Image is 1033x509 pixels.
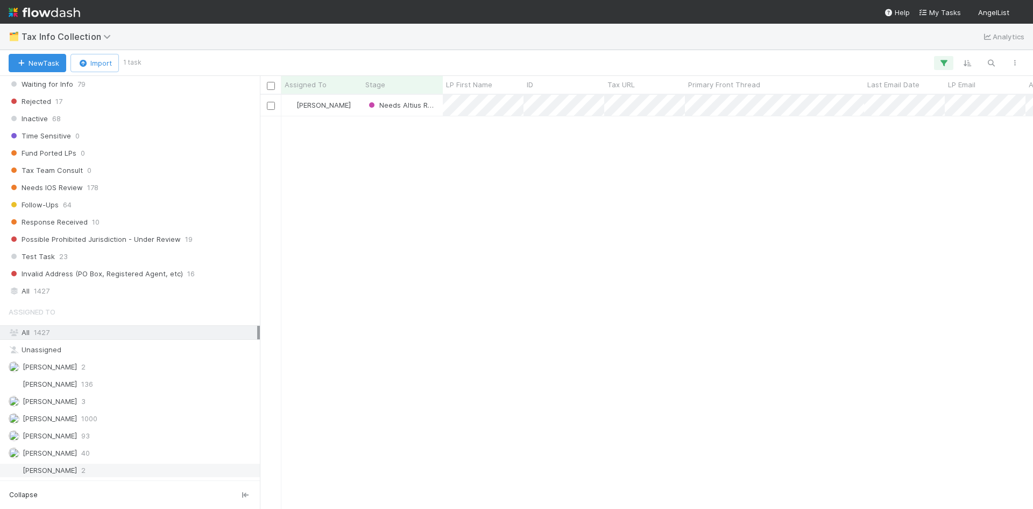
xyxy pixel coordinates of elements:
[978,8,1009,17] span: AngelList
[9,233,181,246] span: Possible Prohibited Jurisdiction - Under Review
[9,112,48,125] span: Inactive
[296,101,351,109] span: [PERSON_NAME]
[9,129,71,143] span: Time Sensitive
[22,31,116,42] span: Tax Info Collection
[87,164,91,177] span: 0
[23,466,77,475] span: [PERSON_NAME]
[918,8,961,17] span: My Tasks
[23,414,77,423] span: [PERSON_NAME]
[982,30,1024,43] a: Analytics
[63,198,72,212] span: 64
[9,379,19,389] img: avatar_1a1d5361-16dd-4910-a949-020dcd9f55a3.png
[9,361,19,372] img: avatar_cea4b3df-83b6-44b5-8b06-f9455c333edc.png
[81,429,90,443] span: 93
[365,79,385,90] span: Stage
[9,284,257,298] div: All
[9,326,257,339] div: All
[9,301,55,323] span: Assigned To
[34,284,49,298] span: 1427
[688,79,760,90] span: Primary Front Thread
[23,397,77,406] span: [PERSON_NAME]
[9,343,257,357] div: Unassigned
[77,78,86,91] span: 79
[9,250,55,263] span: Test Task
[918,7,961,18] a: My Tasks
[446,79,492,90] span: LP First Name
[9,198,59,212] span: Follow-Ups
[23,449,77,457] span: [PERSON_NAME]
[285,79,327,90] span: Assigned To
[9,490,38,500] span: Collapse
[267,102,275,110] input: Toggle Row Selected
[23,380,77,388] span: [PERSON_NAME]
[81,464,86,477] span: 2
[9,430,19,441] img: avatar_99e80e95-8f0d-4917-ae3c-b5dad577a2b5.png
[527,79,533,90] span: ID
[366,100,437,110] div: Needs Altius Review
[75,129,80,143] span: 0
[23,431,77,440] span: [PERSON_NAME]
[286,100,351,110] div: [PERSON_NAME]
[34,328,49,337] span: 1427
[81,378,93,391] span: 136
[867,79,919,90] span: Last Email Date
[948,79,975,90] span: LP Email
[185,233,193,246] span: 19
[9,147,76,160] span: Fund Ported LPs
[23,362,77,371] span: [PERSON_NAME]
[366,101,448,109] span: Needs Altius Review
[1014,8,1024,18] img: avatar_0c8687a4-28be-40e9-aba5-f69283dcd0e7.png
[70,54,119,72] button: Import
[9,448,19,458] img: avatar_7d83f73c-397d-4044-baf2-bb2da42e298f.png
[123,58,141,67] small: 1 task
[9,32,19,41] span: 🗂️
[81,447,90,460] span: 40
[9,413,19,424] img: avatar_ec94f6e9-05c5-4d36-a6c8-d0cea77c3c29.png
[81,147,85,160] span: 0
[55,95,62,108] span: 17
[9,164,83,177] span: Tax Team Consult
[9,181,83,194] span: Needs IOS Review
[9,465,19,476] img: avatar_0c8687a4-28be-40e9-aba5-f69283dcd0e7.png
[81,395,86,408] span: 3
[9,396,19,407] img: avatar_8e0a024e-b700-4f9f-aecf-6f1e79dccd3c.png
[9,267,183,281] span: Invalid Address (PO Box, Registered Agent, etc)
[81,360,86,374] span: 2
[9,215,88,229] span: Response Received
[187,267,195,281] span: 16
[9,95,51,108] span: Rejected
[9,54,66,72] button: NewTask
[286,101,295,109] img: avatar_99e80e95-8f0d-4917-ae3c-b5dad577a2b5.png
[87,181,98,194] span: 178
[607,79,635,90] span: Tax URL
[267,82,275,90] input: Toggle All Rows Selected
[9,3,80,22] img: logo-inverted-e16ddd16eac7371096b0.svg
[884,7,910,18] div: Help
[9,78,73,91] span: Waiting for Info
[92,215,100,229] span: 10
[81,412,97,426] span: 1000
[52,112,61,125] span: 68
[59,250,68,263] span: 23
